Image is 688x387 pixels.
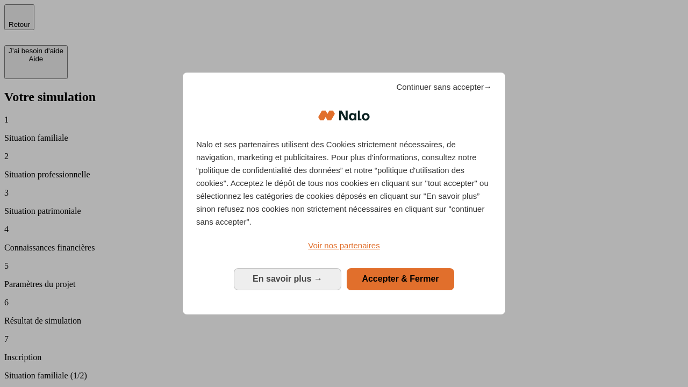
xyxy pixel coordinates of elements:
span: Continuer sans accepter→ [396,81,492,94]
span: Accepter & Fermer [362,274,439,283]
button: Accepter & Fermer: Accepter notre traitement des données et fermer [347,268,454,290]
span: Voir nos partenaires [308,241,379,250]
p: Nalo et ses partenaires utilisent des Cookies strictement nécessaires, de navigation, marketing e... [196,138,492,228]
img: Logo [318,99,370,132]
a: Voir nos partenaires [196,239,492,252]
span: En savoir plus → [253,274,322,283]
button: En savoir plus: Configurer vos consentements [234,268,341,290]
div: Bienvenue chez Nalo Gestion du consentement [183,73,505,314]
